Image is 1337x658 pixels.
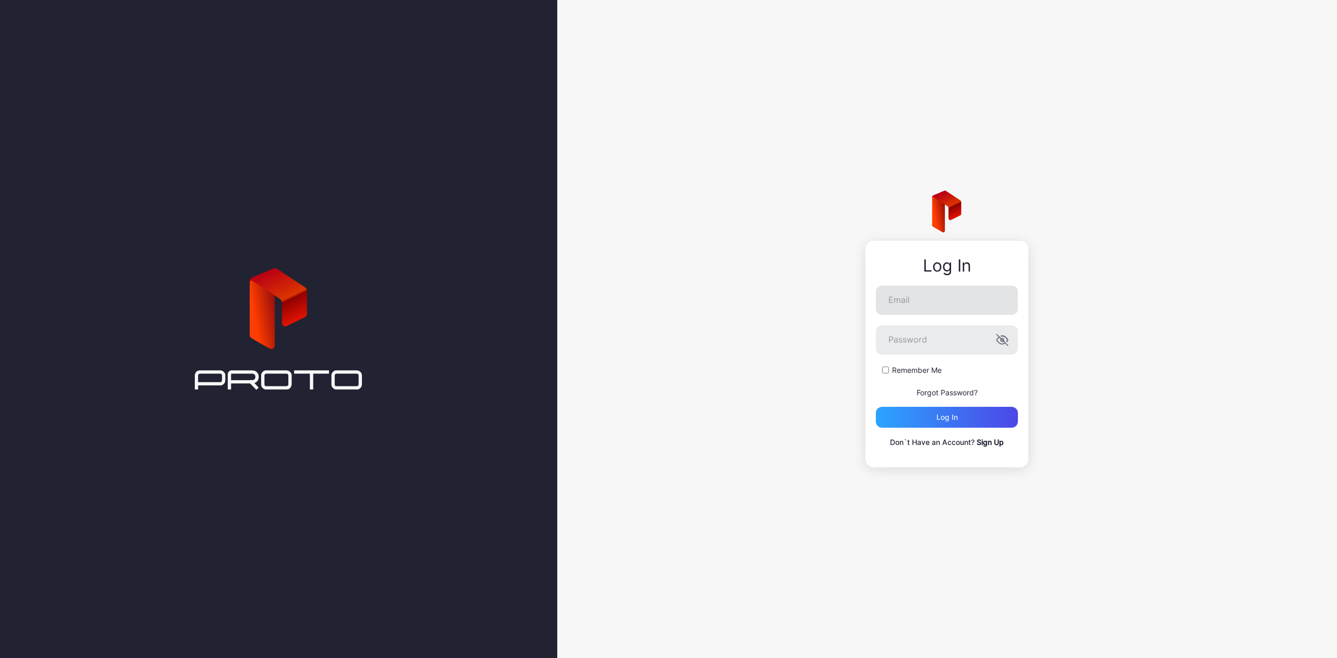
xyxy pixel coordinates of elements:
[876,256,1018,275] div: Log In
[876,436,1018,449] p: Don`t Have an Account?
[876,325,1018,355] input: Password
[876,407,1018,428] button: Log in
[977,438,1004,446] a: Sign Up
[936,413,958,421] div: Log in
[876,286,1018,315] input: Email
[917,388,978,397] a: Forgot Password?
[996,334,1008,346] button: Password
[892,365,942,375] label: Remember Me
